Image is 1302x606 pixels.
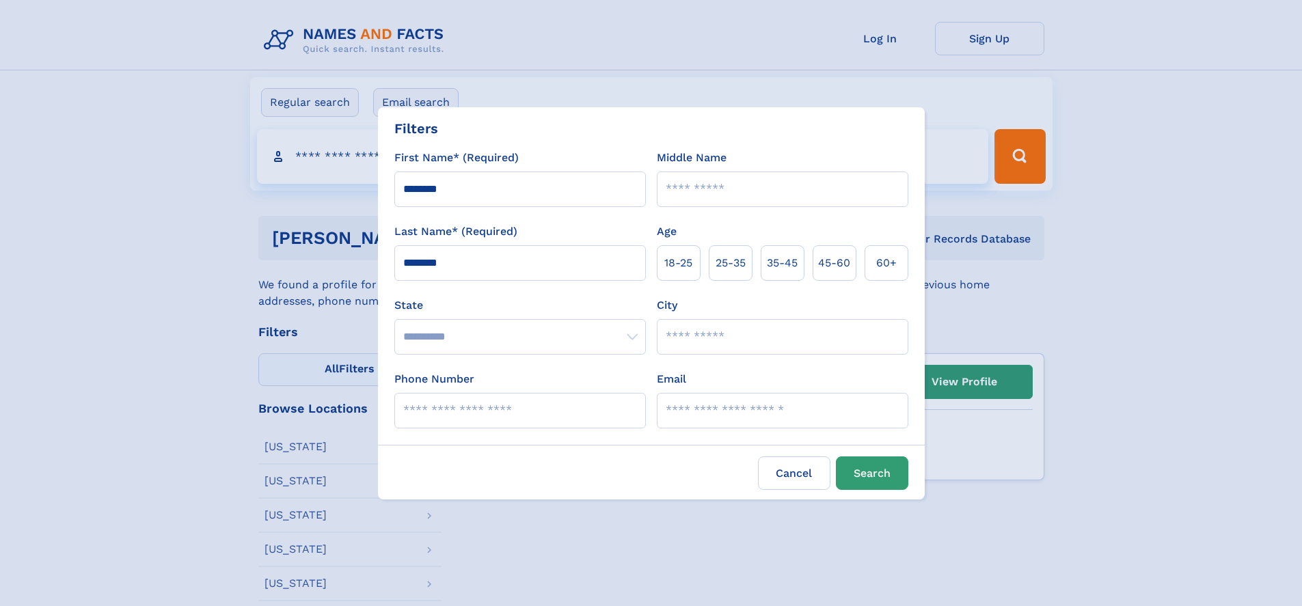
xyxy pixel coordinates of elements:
[818,255,850,271] span: 45‑60
[657,371,686,387] label: Email
[836,456,908,490] button: Search
[394,150,519,166] label: First Name* (Required)
[657,223,677,240] label: Age
[716,255,746,271] span: 25‑35
[657,297,677,314] label: City
[394,371,474,387] label: Phone Number
[394,223,517,240] label: Last Name* (Required)
[767,255,798,271] span: 35‑45
[664,255,692,271] span: 18‑25
[758,456,830,490] label: Cancel
[394,118,438,139] div: Filters
[394,297,646,314] label: State
[876,255,897,271] span: 60+
[657,150,727,166] label: Middle Name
